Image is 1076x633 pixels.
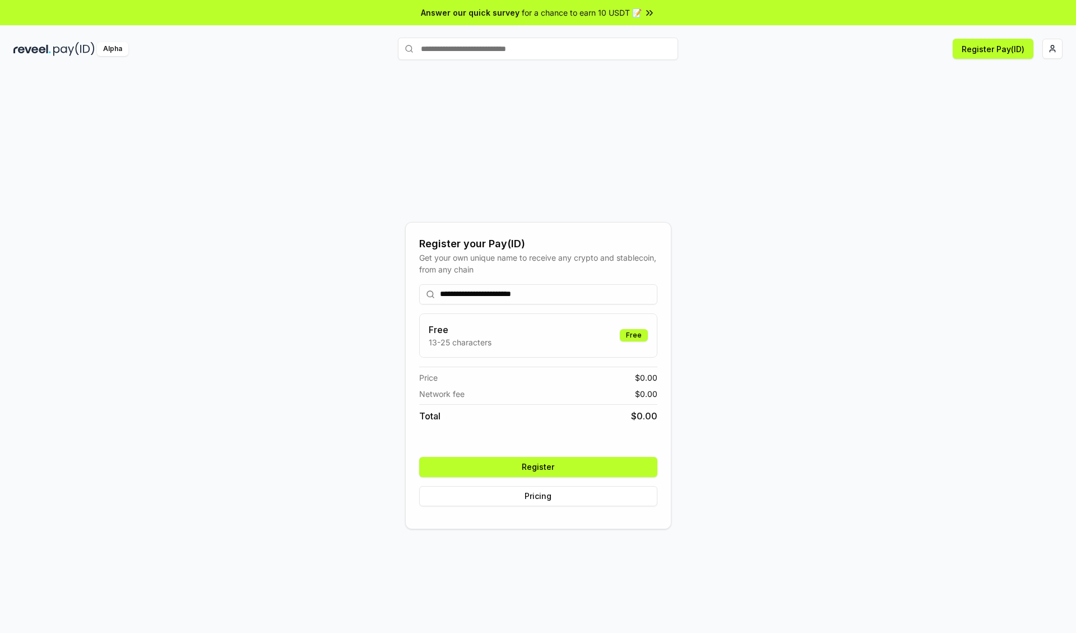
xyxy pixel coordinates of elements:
[429,336,491,348] p: 13-25 characters
[97,42,128,56] div: Alpha
[953,39,1033,59] button: Register Pay(ID)
[53,42,95,56] img: pay_id
[620,329,648,341] div: Free
[522,7,642,19] span: for a chance to earn 10 USDT 📝
[419,457,657,477] button: Register
[631,409,657,423] span: $ 0.00
[429,323,491,336] h3: Free
[421,7,520,19] span: Answer our quick survey
[419,372,438,384] span: Price
[635,388,657,400] span: $ 0.00
[419,388,465,400] span: Network fee
[419,236,657,252] div: Register your Pay(ID)
[419,409,440,423] span: Total
[419,486,657,506] button: Pricing
[635,372,657,384] span: $ 0.00
[419,252,657,275] div: Get your own unique name to receive any crypto and stablecoin, from any chain
[13,42,51,56] img: reveel_dark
